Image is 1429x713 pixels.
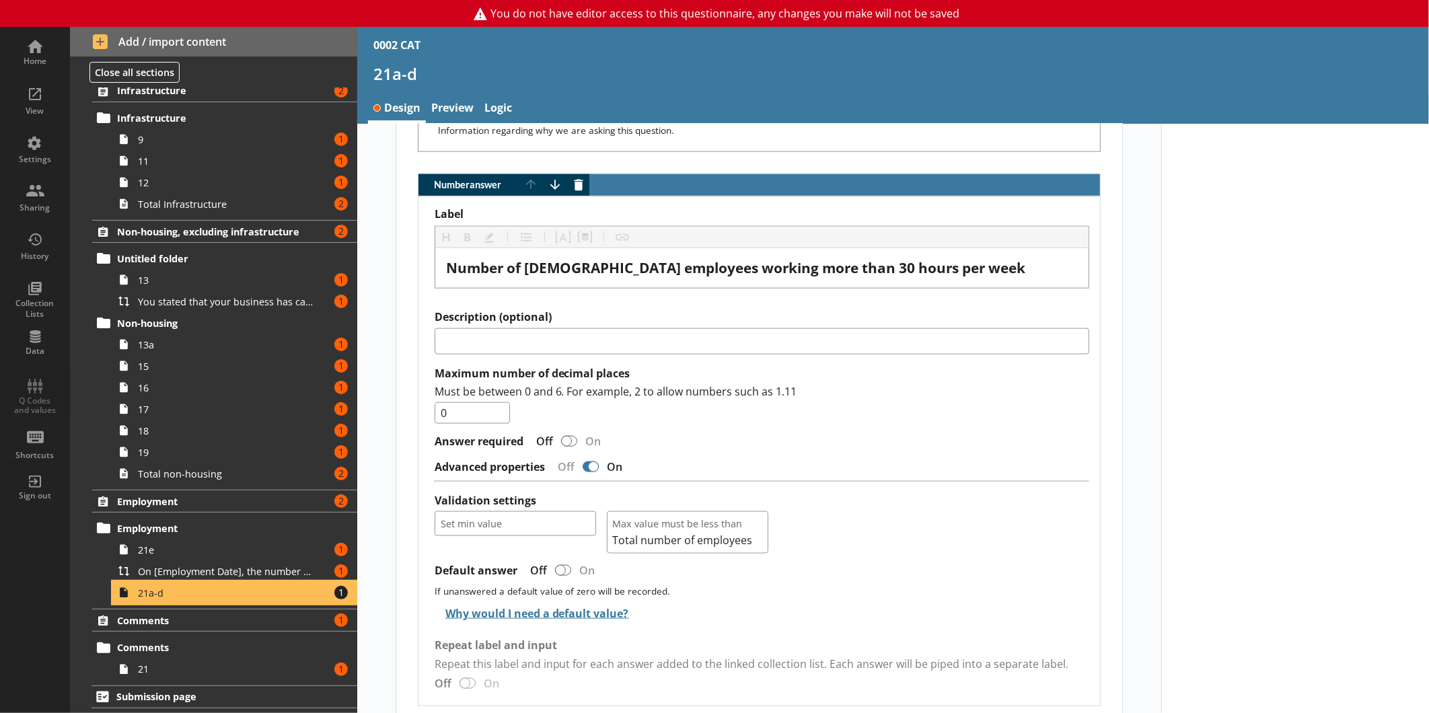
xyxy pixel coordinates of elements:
[426,95,479,124] a: Preview
[113,128,357,150] a: 91
[70,220,357,484] li: Non-housing, excluding infrastructure2Untitled folder131You stated that your business has carried...
[117,495,309,508] span: Employment
[418,180,521,190] span: Number answer
[117,225,309,238] span: Non-housing, excluding infrastructure
[435,435,523,449] label: Answer required
[11,202,59,213] div: Sharing
[98,107,357,215] li: Infrastructure91111121Total Infrastructure2
[547,459,580,474] div: Off
[138,587,314,599] span: 21a-d
[11,56,59,67] div: Home
[113,193,357,215] a: Total Infrastructure2
[138,338,314,351] span: 13a
[138,467,314,480] span: Total non-housing
[113,463,357,484] a: Total non-housing2
[435,367,630,381] label: Maximum number of decimal places
[138,381,314,394] span: 16
[446,258,1026,277] span: Number of [DEMOGRAPHIC_DATA] employees working more than 30 hours per week
[613,517,762,530] span: Max value must be less than
[11,106,59,116] div: View
[11,490,59,501] div: Sign out
[117,252,309,265] span: Untitled folder
[568,174,589,196] button: Delete answer
[117,84,309,97] span: Infrastructure
[91,685,357,708] a: Submission page
[138,565,314,578] span: On [Employment Date], the number of employees for [Ru Name] was [Total number of employees], is t...
[580,434,612,449] div: On
[418,174,1101,706] div: Number answer
[92,517,357,539] a: Employment
[98,637,357,680] li: Comments211
[113,560,357,582] a: On [Employment Date], the number of employees for [Ru Name] was [Total number of employees], is t...
[92,609,357,632] a: Comments1
[479,95,517,124] a: Logic
[70,609,357,679] li: Comments1Comments211
[116,690,308,703] span: Submission page
[138,133,314,146] span: 9
[138,543,314,556] span: 21e
[92,312,357,334] a: Non-housing
[70,79,357,215] li: Infrastructure2Infrastructure91111121Total Infrastructure2
[438,124,1089,137] p: Information regarding why we are asking this question.
[113,291,357,312] a: You stated that your business has carried out non-housing work excluding infrastructure work. Can...
[113,398,357,420] a: 171
[113,334,357,355] a: 13a1
[113,441,357,463] a: 191
[446,259,1078,277] div: Label
[138,446,314,459] span: 19
[435,602,632,626] button: Why would I need a default value?
[93,34,335,49] span: Add / import content
[70,27,357,57] button: Add / import content
[441,517,590,530] span: Set min value
[92,220,357,243] a: Non-housing, excluding infrastructure2
[607,511,768,554] button: Max value must be less thanTotal number of employees
[117,317,309,330] span: Non-housing
[519,563,552,578] div: Off
[138,155,314,167] span: 11
[70,490,357,603] li: Employment2Employment21e1On [Employment Date], the number of employees for [Ru Name] was [Total n...
[113,420,357,441] a: 181
[117,112,309,124] span: Infrastructure
[113,355,357,377] a: 151
[435,460,545,474] label: Advanced properties
[11,346,59,356] div: Data
[373,63,1413,84] h1: 21a-d
[117,641,309,654] span: Comments
[92,107,357,128] a: Infrastructure
[138,274,314,287] span: 13
[11,251,59,262] div: History
[138,295,314,308] span: You stated that your business has carried out non-housing work excluding infrastructure work. Can...
[435,310,1090,324] label: Description (optional)
[544,174,566,196] button: Move answer down
[525,434,558,449] div: Off
[98,248,357,312] li: Untitled folder131You stated that your business has carried out non-housing work excluding infras...
[435,207,1090,221] label: Label
[113,582,357,603] a: 21a-d1
[435,585,1090,597] div: If unanswered a default value of zero will be recorded.
[138,424,314,437] span: 18
[89,62,180,83] button: Close all sections
[113,539,357,560] a: 21e1
[11,154,59,165] div: Settings
[117,614,309,627] span: Comments
[435,564,517,578] label: Default answer
[11,298,59,319] div: Collection Lists
[601,459,633,474] div: On
[138,663,314,675] span: 21
[574,563,606,578] div: On
[138,198,314,211] span: Total Infrastructure
[11,450,59,461] div: Shortcuts
[138,360,314,373] span: 15
[113,150,357,172] a: 111
[138,403,314,416] span: 17
[92,490,357,513] a: Employment2
[435,511,596,536] button: Set min value
[138,176,314,189] span: 12
[113,172,357,193] a: 121
[92,79,357,102] a: Infrastructure2
[98,517,357,603] li: Employment21e1On [Employment Date], the number of employees for [Ru Name] was [Total number of em...
[368,95,426,124] a: Design
[117,522,309,535] span: Employment
[435,384,1090,399] p: Must be between 0 and 6. For example, 2 to allow numbers such as 1.11
[373,38,420,52] div: 0002 CAT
